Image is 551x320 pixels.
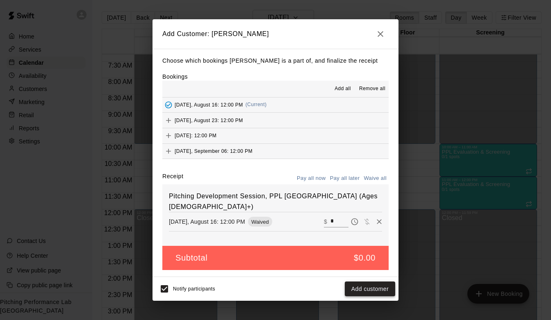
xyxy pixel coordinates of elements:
[162,144,389,159] button: Add[DATE], September 06: 12:00 PM
[248,219,272,225] span: Waived
[345,281,395,297] button: Add customer
[162,73,188,80] label: Bookings
[361,218,373,225] span: Waive payment
[246,102,267,107] span: (Current)
[162,98,389,113] button: Added - Collect Payment[DATE], August 16: 12:00 PM(Current)
[362,172,389,185] button: Waive all
[348,218,361,225] span: Pay later
[162,56,389,66] p: Choose which bookings [PERSON_NAME] is a part of, and finalize the receipt
[162,148,175,154] span: Add
[359,85,385,93] span: Remove all
[153,19,398,49] h2: Add Customer: [PERSON_NAME]
[162,113,389,128] button: Add[DATE], August 23: 12:00 PM
[175,252,207,263] h5: Subtotal
[295,172,328,185] button: Pay all now
[354,252,376,263] h5: $0.00
[335,85,351,93] span: Add all
[162,172,183,185] label: Receipt
[373,216,385,228] button: Remove
[162,117,175,123] span: Add
[162,132,175,138] span: Add
[175,102,243,107] span: [DATE], August 16: 12:00 PM
[162,99,175,111] button: Added - Collect Payment
[173,286,215,292] span: Notify participants
[162,128,389,143] button: Add[DATE]: 12:00 PM
[324,218,327,226] p: $
[175,148,253,154] span: [DATE], September 06: 12:00 PM
[175,117,243,123] span: [DATE], August 23: 12:00 PM
[330,82,356,95] button: Add all
[175,133,216,138] span: [DATE]: 12:00 PM
[356,82,389,95] button: Remove all
[328,172,362,185] button: Pay all later
[169,218,245,226] p: [DATE], August 16: 12:00 PM
[169,191,382,212] h6: Pitching Development Session, PPL [GEOGRAPHIC_DATA] (Ages [DEMOGRAPHIC_DATA]+)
